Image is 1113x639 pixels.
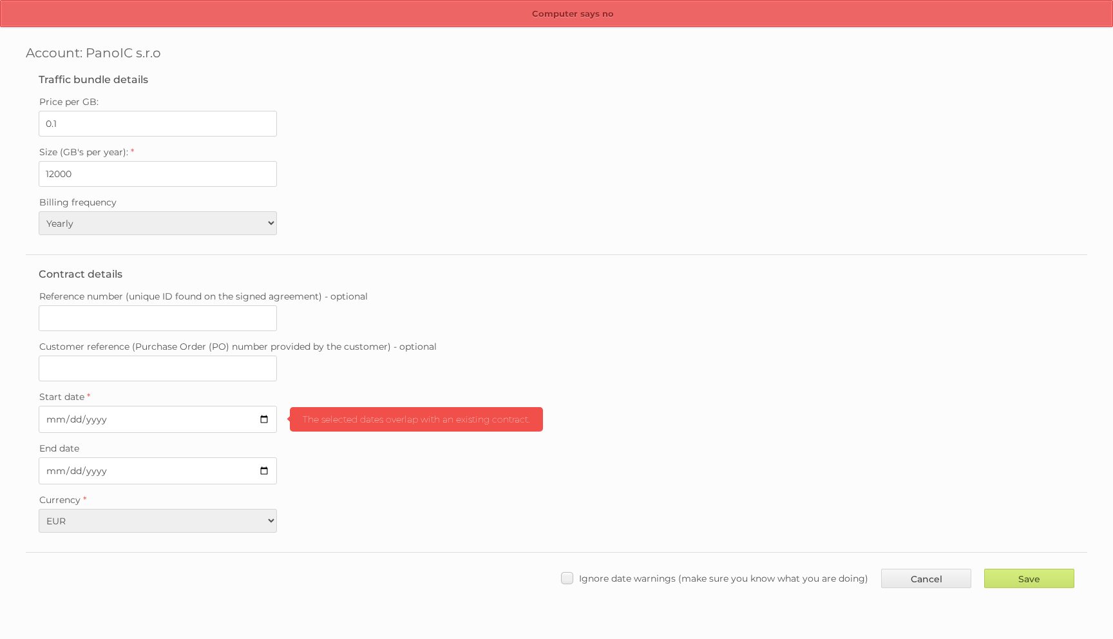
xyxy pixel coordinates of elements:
[39,494,81,506] span: Currency
[39,443,79,454] span: End date
[39,268,122,280] legend: Contract details
[290,407,543,432] span: The selected dates overlap with an existing contract.
[39,146,128,158] span: Size (GB's per year):
[1,1,1112,28] p: Computer says no
[881,569,971,588] a: Cancel
[39,341,437,352] span: Customer reference (Purchase Order (PO) number provided by the customer) - optional
[39,96,99,108] span: Price per GB:
[26,45,1087,61] h1: Account: PanoIC s.r.o
[39,73,148,86] legend: Traffic bundle details
[39,291,368,302] span: Reference number (unique ID found on the signed agreement) - optional
[39,196,117,208] span: Billing frequency
[984,569,1074,588] input: Save
[579,573,868,584] span: Ignore date warnings (make sure you know what you are doing)
[39,391,84,403] span: Start date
